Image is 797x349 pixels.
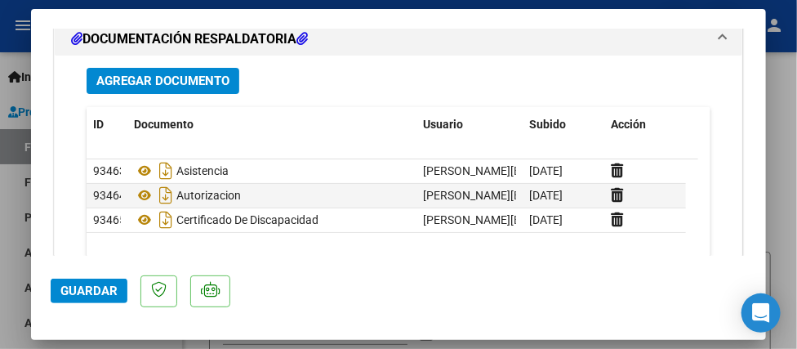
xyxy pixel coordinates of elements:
[416,107,523,142] datatable-header-cell: Usuario
[529,164,563,177] span: [DATE]
[155,182,176,208] i: Descargar documento
[529,118,566,131] span: Subido
[423,213,787,226] span: [PERSON_NAME][EMAIL_ADDRESS][DOMAIN_NAME] - [PERSON_NAME]
[96,74,229,89] span: Agregar Documento
[423,118,463,131] span: Usuario
[423,189,787,202] span: [PERSON_NAME][EMAIL_ADDRESS][DOMAIN_NAME] - [PERSON_NAME]
[55,23,742,56] mat-expansion-panel-header: DOCUMENTACIÓN RESPALDATORIA
[93,118,104,131] span: ID
[127,107,416,142] datatable-header-cell: Documento
[423,164,787,177] span: [PERSON_NAME][EMAIL_ADDRESS][DOMAIN_NAME] - [PERSON_NAME]
[523,107,604,142] datatable-header-cell: Subido
[529,189,563,202] span: [DATE]
[93,189,126,202] span: 93464
[611,118,646,131] span: Acción
[134,213,318,226] span: Certificado De Discapacidad
[134,118,194,131] span: Documento
[60,284,118,298] span: Guardar
[741,293,781,333] div: Open Intercom Messenger
[93,164,126,177] span: 93463
[155,207,176,233] i: Descargar documento
[51,279,127,303] button: Guardar
[87,107,127,142] datatable-header-cell: ID
[134,164,229,177] span: Asistencia
[529,213,563,226] span: [DATE]
[87,68,239,93] button: Agregar Documento
[71,29,308,49] h1: DOCUMENTACIÓN RESPALDATORIA
[155,158,176,184] i: Descargar documento
[604,107,686,142] datatable-header-cell: Acción
[134,189,241,202] span: Autorizacion
[93,213,126,226] span: 93465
